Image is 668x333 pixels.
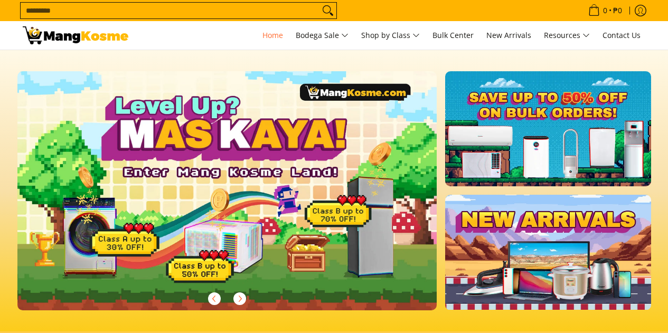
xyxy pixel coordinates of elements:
span: Home [262,30,283,40]
span: 0 [601,7,609,14]
span: Shop by Class [361,29,420,42]
span: New Arrivals [486,30,531,40]
a: Bodega Sale [290,21,354,50]
a: Home [257,21,288,50]
nav: Main Menu [139,21,646,50]
span: Contact Us [603,30,641,40]
a: Resources [539,21,595,50]
a: New Arrivals [481,21,537,50]
span: • [585,5,625,16]
img: Mang Kosme: Your Home Appliances Warehouse Sale Partner! [23,26,128,44]
a: Bulk Center [427,21,479,50]
a: Shop by Class [356,21,425,50]
a: Contact Us [597,21,646,50]
button: Search [319,3,336,18]
span: ₱0 [611,7,624,14]
a: More [17,71,471,327]
button: Previous [203,287,226,310]
span: Resources [544,29,590,42]
button: Next [228,287,251,310]
span: Bodega Sale [296,29,349,42]
span: Bulk Center [432,30,474,40]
